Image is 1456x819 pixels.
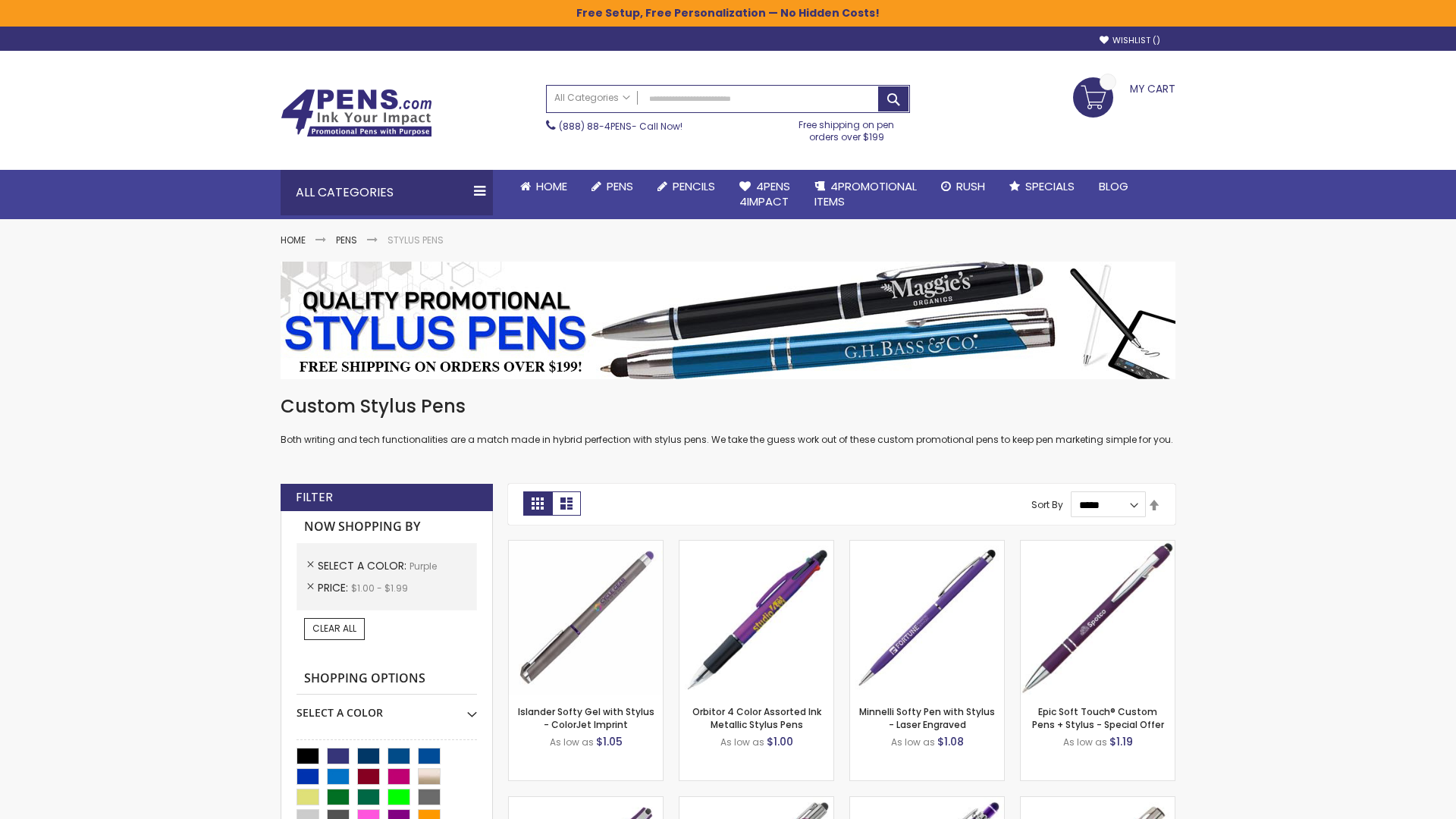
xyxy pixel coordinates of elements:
[767,734,793,749] span: $1.00
[720,736,764,748] span: As low as
[1099,178,1128,194] span: Blog
[281,394,1175,419] h1: Custom Stylus Pens
[536,178,567,194] span: Home
[692,705,821,730] a: Orbitor 4 Color Assorted Ink Metallic Stylus Pens
[814,178,917,209] span: 4PROMOTIONAL ITEMS
[297,511,477,543] strong: Now Shopping by
[304,618,365,639] a: Clear All
[1021,540,1175,553] a: 4P-MS8B-Purple
[318,580,351,595] span: Price
[679,796,833,809] a: Tres-Chic with Stylus Metal Pen - Standard Laser-Purple
[336,234,357,246] a: Pens
[1087,170,1141,203] a: Blog
[509,540,663,553] a: Islander Softy Gel with Stylus - ColorJet Imprint-Purple
[929,170,997,203] a: Rush
[509,796,663,809] a: Avendale Velvet Touch Stylus Gel Pen-Purple
[281,262,1175,379] img: Stylus Pens
[509,541,663,695] img: Islander Softy Gel with Stylus - ColorJet Imprint-Purple
[1025,178,1075,194] span: Specials
[1063,736,1107,748] span: As low as
[559,120,632,133] a: (888) 88-4PENS
[550,736,594,748] span: As low as
[673,178,715,194] span: Pencils
[312,622,356,635] span: Clear All
[679,540,833,553] a: Orbitor 4 Color Assorted Ink Metallic Stylus Pens-Purple
[318,558,409,573] span: Select A Color
[351,582,408,595] span: $1.00 - $1.99
[1021,796,1175,809] a: Tres-Chic Touch Pen - Standard Laser-Purple
[802,170,929,219] a: 4PROMOTIONALITEMS
[518,705,654,730] a: Islander Softy Gel with Stylus - ColorJet Imprint
[739,178,790,209] span: 4Pens 4impact
[1109,734,1133,749] span: $1.19
[388,234,444,246] strong: Stylus Pens
[596,734,623,749] span: $1.05
[850,540,1004,553] a: Minnelli Softy Pen with Stylus - Laser Engraved-Purple
[296,489,333,506] strong: Filter
[1100,35,1160,46] a: Wishlist
[783,113,911,143] div: Free shipping on pen orders over $199
[547,86,638,111] a: All Categories
[409,560,437,573] span: Purple
[1021,541,1175,695] img: 4P-MS8B-Purple
[281,394,1175,447] div: Both writing and tech functionalities are a match made in hybrid perfection with stylus pens. We ...
[727,170,802,219] a: 4Pens4impact
[679,541,833,695] img: Orbitor 4 Color Assorted Ink Metallic Stylus Pens-Purple
[937,734,964,749] span: $1.08
[554,92,630,104] span: All Categories
[523,491,552,516] strong: Grid
[607,178,633,194] span: Pens
[579,170,645,203] a: Pens
[1032,705,1164,730] a: Epic Soft Touch® Custom Pens + Stylus - Special Offer
[508,170,579,203] a: Home
[645,170,727,203] a: Pencils
[281,89,432,137] img: 4Pens Custom Pens and Promotional Products
[297,663,477,695] strong: Shopping Options
[956,178,985,194] span: Rush
[997,170,1087,203] a: Specials
[559,120,682,133] span: - Call Now!
[891,736,935,748] span: As low as
[297,695,477,720] div: Select A Color
[850,796,1004,809] a: Phoenix Softy with Stylus Pen - Laser-Purple
[1031,498,1063,511] label: Sort By
[281,234,306,246] a: Home
[281,170,493,215] div: All Categories
[859,705,995,730] a: Minnelli Softy Pen with Stylus - Laser Engraved
[850,541,1004,695] img: Minnelli Softy Pen with Stylus - Laser Engraved-Purple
